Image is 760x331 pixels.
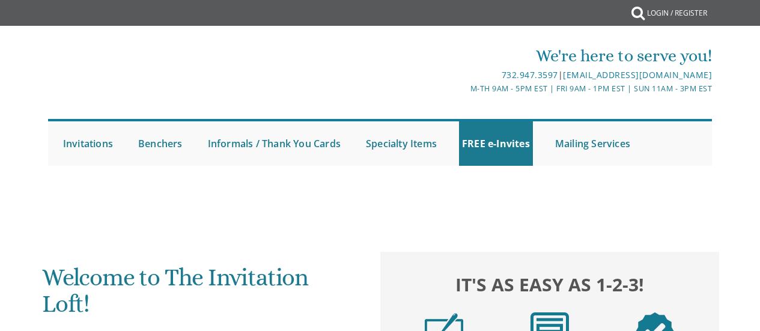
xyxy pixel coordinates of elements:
div: M-Th 9am - 5pm EST | Fri 9am - 1pm EST | Sun 11am - 3pm EST [270,82,712,95]
a: Invitations [60,121,116,166]
a: Informals / Thank You Cards [205,121,344,166]
a: Benchers [135,121,186,166]
a: Mailing Services [552,121,633,166]
div: | [270,68,712,82]
a: [EMAIL_ADDRESS][DOMAIN_NAME] [563,69,712,80]
a: Specialty Items [363,121,440,166]
h2: It's as easy as 1-2-3! [391,271,708,297]
a: FREE e-Invites [459,121,533,166]
div: We're here to serve you! [270,44,712,68]
a: 732.947.3597 [502,69,558,80]
h1: Welcome to The Invitation Loft! [42,264,359,326]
